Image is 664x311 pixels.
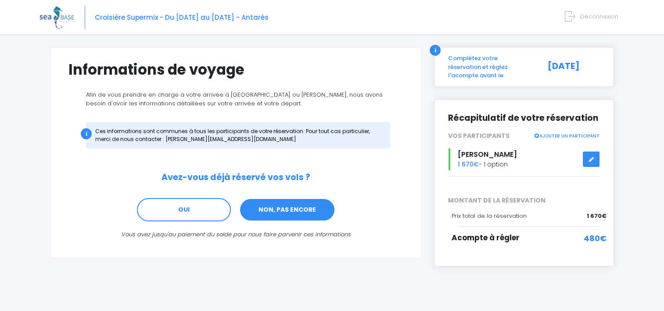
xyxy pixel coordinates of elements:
p: Afin de vous prendre en charge à votre arrivée à [GEOGRAPHIC_DATA] ou [PERSON_NAME], nous avons b... [68,90,403,108]
span: 1 670€ [587,212,607,221]
span: Acompte à régler [452,232,520,243]
div: [DATE] [538,54,607,80]
a: OUI [137,198,231,222]
div: - 1 option [441,148,607,170]
a: NON, PAS ENCORE [239,198,335,222]
span: 1 670€ [458,160,479,169]
span: Croisière Supermix - Du [DATE] au [DATE] - Antarès [95,13,269,22]
i: Vous avez jusqu'au paiement du solde pour nous faire parvenir ces informations [121,230,351,239]
h2: Avez-vous déjà réservé vos vols ? [68,173,403,183]
h2: Récapitulatif de votre réservation [448,113,600,123]
div: Complétez votre réservation et réglez l'acompte avant le [441,54,538,80]
div: i [81,128,92,139]
span: Prix total de la réservation [452,212,527,220]
span: Déconnexion [580,12,618,21]
span: 480€ [584,232,607,244]
div: VOS PARTICIPANTS [441,131,607,141]
span: [PERSON_NAME] [458,149,517,159]
h1: Informations de voyage [68,61,403,78]
div: Ces informations sont communes à tous les participants de votre réservation. Pour tout cas partic... [86,122,390,148]
div: i [430,45,441,56]
a: AJOUTER UN PARTICIPANT [534,131,599,139]
span: MONTANT DE LA RÉSERVATION [441,196,607,205]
